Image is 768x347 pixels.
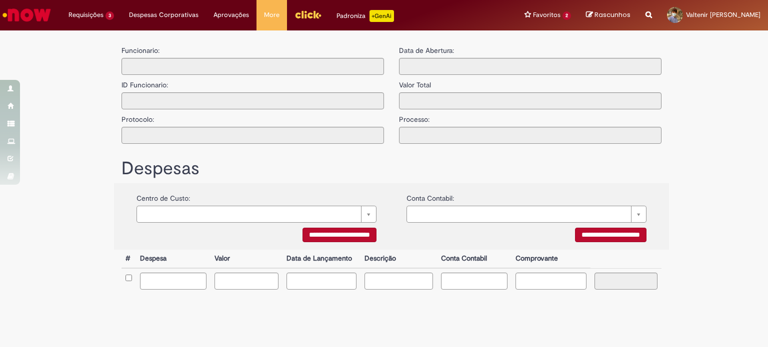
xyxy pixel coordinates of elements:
img: ServiceNow [1,5,52,25]
img: click_logo_yellow_360x200.png [294,7,321,22]
th: # [121,250,136,268]
a: Limpar campo {0} [136,206,376,223]
label: Data de Abertura: [399,45,454,55]
span: Favoritos [533,10,560,20]
p: +GenAi [369,10,394,22]
th: Data de Lançamento [282,250,361,268]
label: Funcionario: [121,45,159,55]
span: Rascunhos [594,10,630,19]
label: ID Funcionario: [121,75,168,90]
span: More [264,10,279,20]
th: Conta Contabil [437,250,511,268]
label: Centro de Custo: [136,188,190,203]
th: Descrição [360,250,436,268]
label: Valor Total [399,75,431,90]
label: Conta Contabil: [406,188,454,203]
label: Protocolo: [121,109,154,124]
a: Rascunhos [586,10,630,20]
span: 2 [562,11,571,20]
div: Padroniza [336,10,394,22]
span: Despesas Corporativas [129,10,198,20]
th: Comprovante [511,250,591,268]
span: Valtenir [PERSON_NAME] [686,10,760,19]
a: Limpar campo {0} [406,206,646,223]
th: Valor [210,250,282,268]
span: Aprovações [213,10,249,20]
th: Despesa [136,250,210,268]
label: Processo: [399,109,429,124]
h1: Despesas [121,159,661,179]
span: Requisições [68,10,103,20]
span: 3 [105,11,114,20]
